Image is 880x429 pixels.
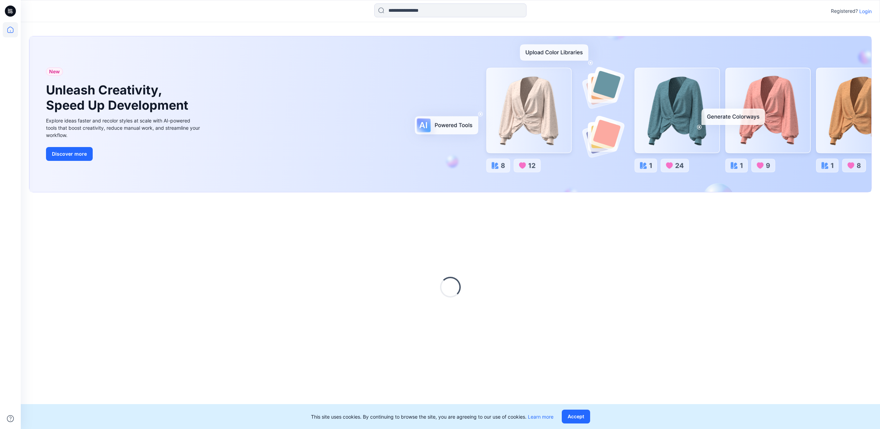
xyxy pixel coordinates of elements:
[46,117,202,139] div: Explore ideas faster and recolor styles at scale with AI-powered tools that boost creativity, red...
[528,414,553,420] a: Learn more
[46,83,191,112] h1: Unleash Creativity, Speed Up Development
[46,147,93,161] button: Discover more
[562,410,590,423] button: Accept
[311,413,553,420] p: This site uses cookies. By continuing to browse the site, you are agreeing to our use of cookies.
[49,67,60,76] span: New
[859,8,872,15] p: Login
[46,147,202,161] a: Discover more
[831,7,858,15] p: Registered?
